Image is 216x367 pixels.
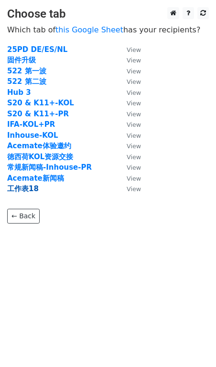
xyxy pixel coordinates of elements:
[117,110,141,118] a: View
[127,121,141,128] small: View
[7,99,74,107] a: S20 & K11+-KOL
[117,99,141,107] a: View
[117,67,141,75] a: View
[117,56,141,64] a: View
[7,209,40,224] a: ← Back
[127,185,141,193] small: View
[117,142,141,150] a: View
[117,163,141,172] a: View
[127,100,141,107] small: View
[117,120,141,129] a: View
[127,89,141,96] small: View
[7,174,64,183] a: Acemate新闻稿
[117,184,141,193] a: View
[7,77,46,86] a: 522 第二波
[127,164,141,171] small: View
[127,153,141,161] small: View
[127,132,141,139] small: View
[117,45,141,54] a: View
[117,153,141,161] a: View
[7,163,92,172] a: 常规新闻稿-Inhouse-PR
[7,7,209,21] h3: Choose tab
[127,46,141,53] small: View
[127,175,141,182] small: View
[7,67,46,75] a: 522 第一波
[7,88,31,97] a: Hub 3
[117,88,141,97] a: View
[7,142,71,150] a: Acemate体验邀约
[117,131,141,140] a: View
[127,57,141,64] small: View
[7,110,69,118] a: S20 & K11+-PR
[7,45,67,54] a: 25PD DE/ES/NL
[7,25,209,35] p: Which tab of has your recipients?
[127,68,141,75] small: View
[7,120,55,129] a: IFA-KOL+PR
[117,174,141,183] a: View
[7,56,36,64] a: 固件升级
[127,78,141,85] small: View
[7,153,73,161] a: 徳西荷KOL资源交接
[127,143,141,150] small: View
[117,77,141,86] a: View
[7,131,58,140] a: Inhouse-KOL
[7,184,39,193] a: 工作表18
[127,111,141,118] small: View
[55,25,123,34] a: this Google Sheet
